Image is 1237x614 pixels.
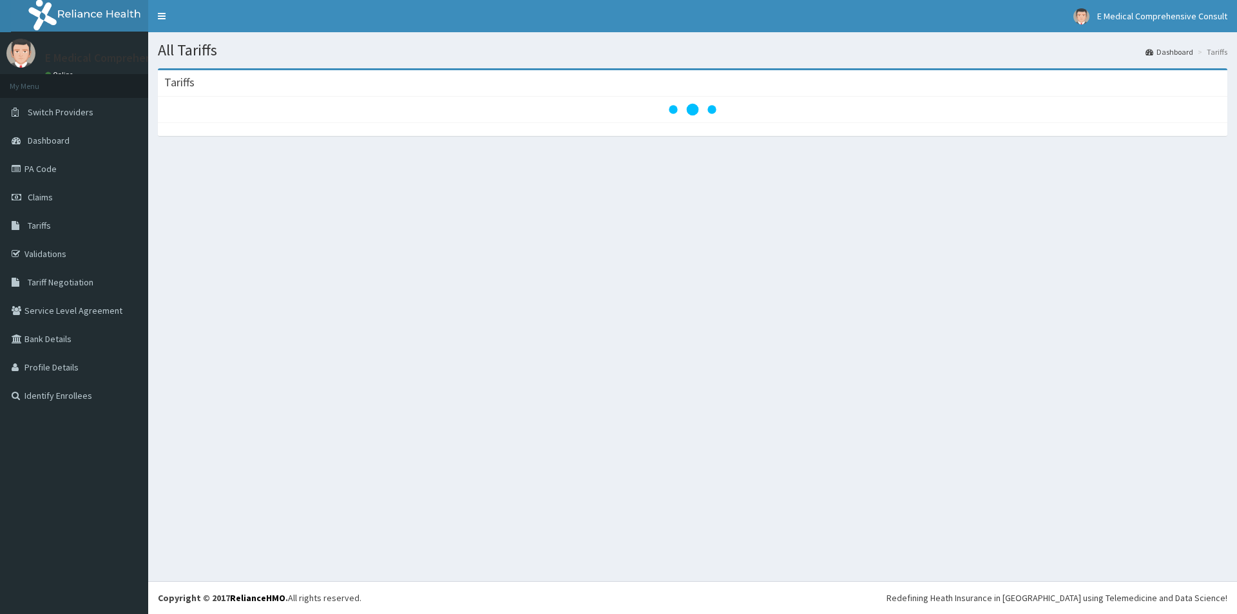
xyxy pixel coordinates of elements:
[28,106,93,118] span: Switch Providers
[230,592,285,604] a: RelianceHMO
[148,581,1237,614] footer: All rights reserved.
[1146,46,1193,57] a: Dashboard
[28,135,70,146] span: Dashboard
[1194,46,1227,57] li: Tariffs
[1097,10,1227,22] span: E Medical Comprehensive Consult
[6,39,35,68] img: User Image
[45,52,213,64] p: E Medical Comprehensive Consult
[28,220,51,231] span: Tariffs
[667,84,718,135] svg: audio-loading
[164,77,195,88] h3: Tariffs
[158,42,1227,59] h1: All Tariffs
[28,276,93,288] span: Tariff Negotiation
[887,591,1227,604] div: Redefining Heath Insurance in [GEOGRAPHIC_DATA] using Telemedicine and Data Science!
[1073,8,1089,24] img: User Image
[158,592,288,604] strong: Copyright © 2017 .
[45,70,76,79] a: Online
[28,191,53,203] span: Claims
